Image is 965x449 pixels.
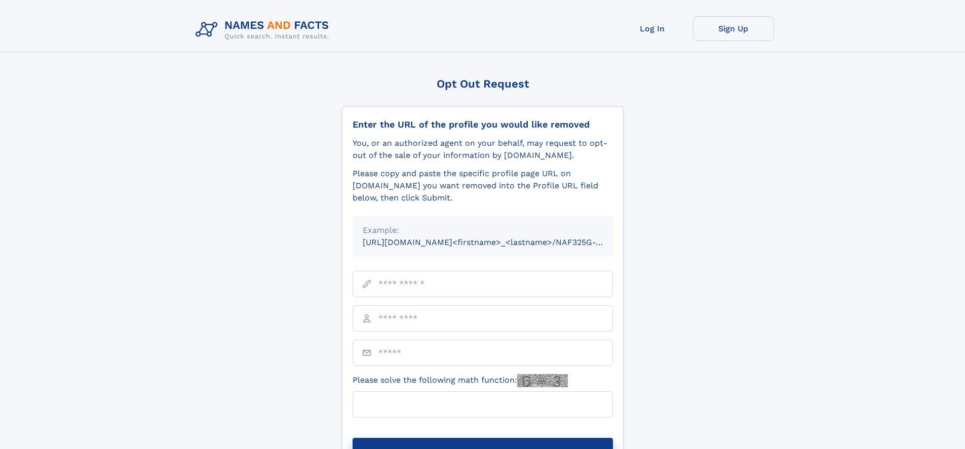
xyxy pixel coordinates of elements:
[363,224,603,236] div: Example:
[353,119,613,130] div: Enter the URL of the profile you would like removed
[353,374,568,387] label: Please solve the following math function:
[353,168,613,204] div: Please copy and paste the specific profile page URL on [DOMAIN_NAME] you want removed into the Pr...
[693,16,774,41] a: Sign Up
[363,237,632,247] small: [URL][DOMAIN_NAME]<firstname>_<lastname>/NAF325G-xxxxxxxx
[342,77,624,90] div: Opt Out Request
[353,137,613,161] div: You, or an authorized agent on your behalf, may request to opt-out of the sale of your informatio...
[612,16,693,41] a: Log In
[191,16,337,44] img: Logo Names and Facts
